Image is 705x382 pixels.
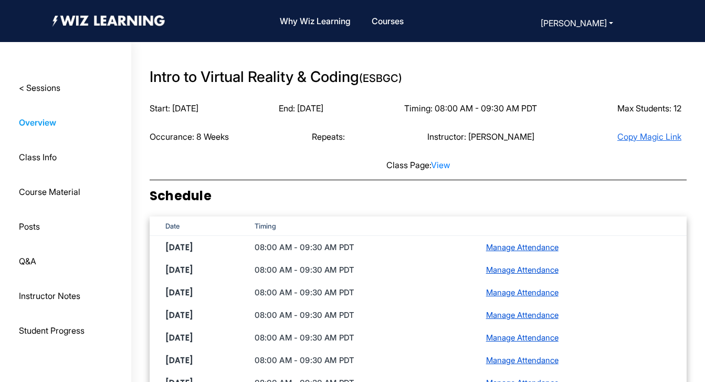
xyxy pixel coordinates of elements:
[16,116,59,129] button: Overview
[538,16,616,30] button: [PERSON_NAME]
[367,10,408,33] a: Courses
[483,242,562,253] button: Manage Attendance
[279,102,323,115] div: End: [DATE]
[250,326,479,349] td: 08:00 AM - 09:30 AM PDT
[150,102,198,115] div: Start: [DATE]
[250,236,479,259] td: 08:00 AM - 09:30 AM PDT
[16,324,88,337] button: Student Progress
[19,187,80,197] span: Course Material
[483,264,562,275] button: Manage Attendance
[19,256,36,266] span: Q&A
[276,10,355,33] a: Why Wiz Learning
[483,309,562,321] button: Manage Attendance
[150,349,250,371] td: [DATE]
[250,304,479,326] td: 08:00 AM - 09:30 AM PDT
[250,349,479,371] td: 08:00 AM - 09:30 AM PDT
[250,216,479,236] th: Timing
[150,130,229,143] div: Occurance: 8 Weeks
[250,281,479,304] td: 08:00 AM - 09:30 AM PDT
[150,216,250,236] th: Date
[150,189,445,204] h2: Schedule
[19,291,80,301] span: Instructor Notes
[150,281,250,304] td: [DATE]
[483,332,562,343] button: Manage Attendance
[16,150,60,164] button: Class Info
[431,160,450,170] a: View
[19,325,85,336] span: Student Progress
[19,221,40,232] span: Posts
[617,131,681,142] a: Copy Magic Link
[16,220,43,233] button: Posts
[16,254,39,268] button: Q&A
[19,152,57,162] span: Class Info
[150,326,250,349] td: [DATE]
[250,259,479,281] td: 08:00 AM - 09:30 AM PDT
[617,102,681,115] div: Max Students: 12
[16,185,83,199] button: Course Material
[150,68,687,86] h3: Intro to Virtual Reality & Coding
[312,130,345,143] div: Repeats:
[483,287,562,298] button: Manage Attendance
[404,102,537,115] div: Timing: 08:00 AM - 09:30 AM PDT
[19,82,60,93] span: < Sessions
[150,236,250,259] td: [DATE]
[150,304,250,326] td: [DATE]
[19,117,56,128] span: Overview
[359,72,402,85] span: (ESBGC)
[483,355,562,366] button: Manage Attendance
[16,81,64,95] button: < Sessions
[150,259,250,281] td: [DATE]
[16,289,83,303] button: Instructor Notes
[427,130,534,143] div: Instructor: [PERSON_NAME]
